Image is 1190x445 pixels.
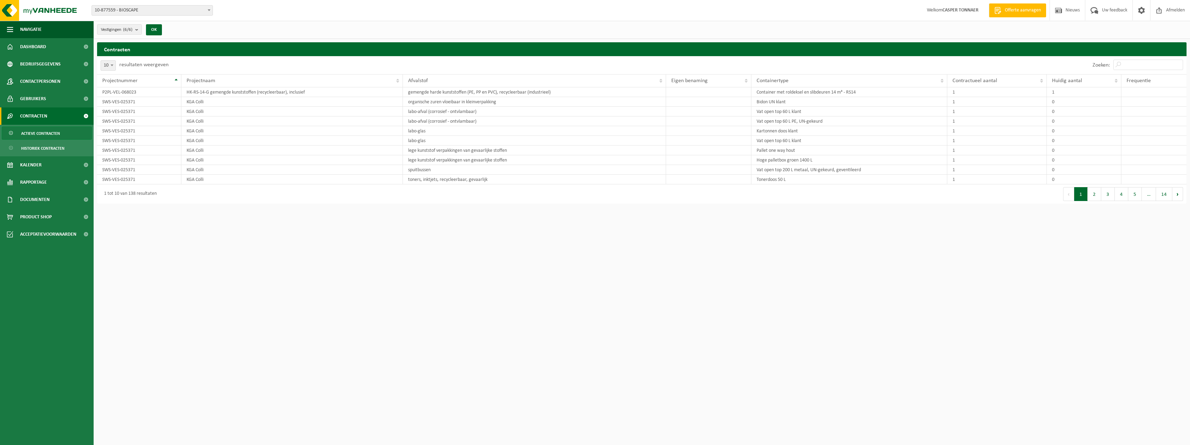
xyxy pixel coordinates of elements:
[20,156,42,174] span: Kalender
[1047,126,1121,136] td: 0
[181,87,403,97] td: HK-RS-14-G gemengde kunststoffen (recycleerbaar), inclusief
[1115,187,1128,201] button: 4
[101,61,115,70] span: 10
[947,155,1046,165] td: 1
[989,3,1046,17] a: Offerte aanvragen
[403,126,666,136] td: labo-glas
[1088,187,1101,201] button: 2
[671,78,708,84] span: Eigen benaming
[181,165,403,175] td: KGA Colli
[751,165,947,175] td: Vat open top 200 L metaal, UN-gekeurd, geventileerd
[20,55,61,73] span: Bedrijfsgegevens
[751,97,947,107] td: Bidon UN klant
[403,136,666,146] td: labo-glas
[1101,187,1115,201] button: 3
[97,175,181,184] td: SWS-VES-025371
[92,5,213,16] span: 10-877559 - BIOSCAPE
[1047,97,1121,107] td: 0
[947,97,1046,107] td: 1
[947,126,1046,136] td: 1
[1047,87,1121,97] td: 1
[20,90,46,107] span: Gebruikers
[947,87,1046,97] td: 1
[181,126,403,136] td: KGA Colli
[181,97,403,107] td: KGA Colli
[181,136,403,146] td: KGA Colli
[751,146,947,155] td: Pallet one way hout
[1047,155,1121,165] td: 0
[97,136,181,146] td: SWS-VES-025371
[20,191,50,208] span: Documenten
[947,107,1046,116] td: 1
[97,155,181,165] td: SWS-VES-025371
[751,116,947,126] td: Vat open top 60 L PE, UN-gekeurd
[101,60,116,71] span: 10
[1052,78,1082,84] span: Huidig aantal
[20,107,47,125] span: Contracten
[751,126,947,136] td: Kartonnen doos klant
[97,107,181,116] td: SWS-VES-025371
[101,188,157,200] div: 1 tot 10 van 138 resultaten
[1047,136,1121,146] td: 0
[123,27,132,32] count: (6/6)
[751,155,947,165] td: Hoge palletbox groen 1400 L
[1093,62,1110,68] label: Zoeken:
[1074,187,1088,201] button: 1
[101,25,132,35] span: Vestigingen
[20,174,47,191] span: Rapportage
[1047,107,1121,116] td: 0
[403,155,666,165] td: lege kunststof verpakkingen van gevaarlijke stoffen
[20,73,60,90] span: Contactpersonen
[1047,146,1121,155] td: 0
[181,116,403,126] td: KGA Colli
[751,107,947,116] td: Vat open top 60 L klant
[947,116,1046,126] td: 1
[751,175,947,184] td: Tonerdoos 50 L
[1047,116,1121,126] td: 0
[20,226,76,243] span: Acceptatievoorwaarden
[21,127,60,140] span: Actieve contracten
[21,142,64,155] span: Historiek contracten
[947,136,1046,146] td: 1
[1047,175,1121,184] td: 0
[119,62,169,68] label: resultaten weergeven
[403,165,666,175] td: spuitbussen
[97,42,1187,56] h2: Contracten
[97,165,181,175] td: SWS-VES-025371
[181,155,403,165] td: KGA Colli
[1127,78,1151,84] span: Frequentie
[1128,187,1142,201] button: 5
[403,116,666,126] td: labo-afval (corrosief - ontvlambaar)
[1142,187,1156,201] span: …
[1156,187,1172,201] button: 14
[1063,187,1074,201] button: Previous
[20,21,42,38] span: Navigatie
[97,87,181,97] td: P2PL-VEL-068023
[1003,7,1043,14] span: Offerte aanvragen
[942,8,978,13] strong: CASPER TONNAER
[1047,165,1121,175] td: 0
[102,78,138,84] span: Projectnummer
[146,24,162,35] button: OK
[403,146,666,155] td: lege kunststof verpakkingen van gevaarlijke stoffen
[181,107,403,116] td: KGA Colli
[181,175,403,184] td: KGA Colli
[757,78,788,84] span: Containertype
[403,97,666,107] td: organische zuren vloeibaar in kleinverpakking
[187,78,215,84] span: Projectnaam
[97,97,181,107] td: SWS-VES-025371
[403,175,666,184] td: toners, inktjets, recycleerbaar, gevaarlijk
[97,24,142,35] button: Vestigingen(6/6)
[947,146,1046,155] td: 1
[97,126,181,136] td: SWS-VES-025371
[97,116,181,126] td: SWS-VES-025371
[181,146,403,155] td: KGA Colli
[751,136,947,146] td: Vat open top 60 L klant
[947,165,1046,175] td: 1
[20,208,52,226] span: Product Shop
[408,78,428,84] span: Afvalstof
[2,126,92,140] a: Actieve contracten
[403,87,666,97] td: gemengde harde kunststoffen (PE, PP en PVC), recycleerbaar (industrieel)
[92,6,213,15] span: 10-877559 - BIOSCAPE
[2,141,92,155] a: Historiek contracten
